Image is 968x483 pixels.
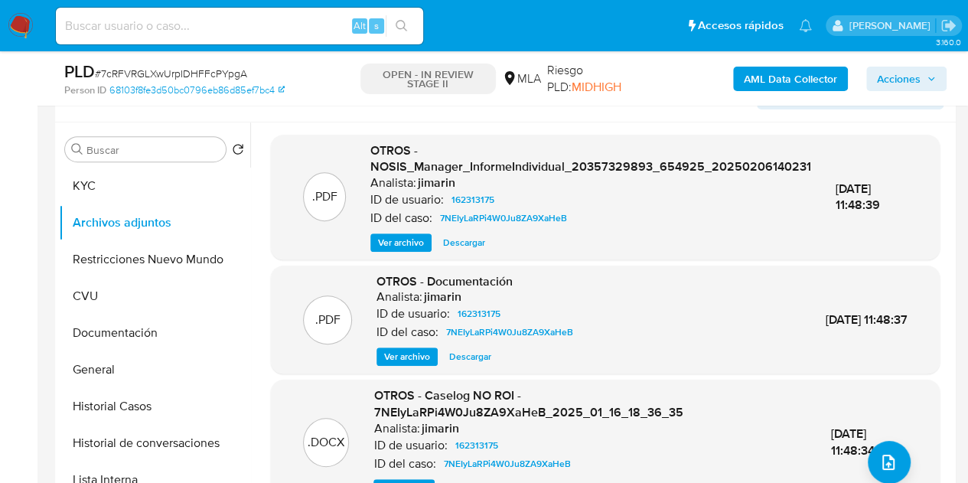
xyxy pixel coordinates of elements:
button: Historial Casos [59,388,250,425]
button: Ver archivo [376,348,438,366]
button: CVU [59,278,250,315]
a: 162313175 [448,436,504,455]
h6: jimarin [424,289,461,305]
button: Archivos adjuntos [59,204,250,241]
button: search-icon [386,15,417,37]
p: ID de usuario: [373,438,447,453]
button: Historial de conversaciones [59,425,250,462]
span: OTROS - Documentación [376,273,513,290]
button: AML Data Collector [733,67,848,91]
a: 162313175 [451,305,507,323]
span: 162313175 [455,436,497,455]
div: MLA [502,70,541,87]
p: ID del caso: [373,456,435,472]
p: Analista: [376,289,422,305]
a: Salir [940,18,957,34]
span: Riesgo PLD: [547,62,650,95]
button: Descargar [442,348,499,366]
span: Ver archivo [384,349,430,364]
button: Descargar [435,233,493,252]
button: KYC [59,168,250,204]
span: OTROS - NOSIS_Manager_InformeIndividual_20357329893_654925_20250206140231 [370,142,811,176]
h6: jimarin [421,421,458,436]
p: OPEN - IN REVIEW STAGE II [360,64,496,94]
a: 68103f8fe3d50bc0796eb86d85ef7bc4 [109,83,285,97]
p: .DOCX [308,434,344,451]
p: Analista: [370,175,416,191]
span: Acciones [877,67,921,91]
span: OTROS - Caselog NO ROI - 7NEIyLaRPi4W0Ju8ZA9XaHeB_2025_01_16_18_36_35 [373,387,683,421]
h6: jimarin [418,175,455,191]
b: Person ID [64,83,106,97]
span: Descargar [443,235,485,250]
span: [DATE] 11:48:34 [830,425,874,459]
b: PLD [64,59,95,83]
input: Buscar usuario o caso... [56,16,423,36]
button: General [59,351,250,388]
p: .PDF [311,188,337,205]
span: 3.160.0 [935,36,960,48]
button: Ver archivo [370,233,432,252]
span: s [374,18,379,33]
input: Buscar [86,143,220,157]
p: .PDF [315,312,341,328]
span: 162313175 [451,191,494,209]
button: Restricciones Nuevo Mundo [59,241,250,278]
p: Analista: [373,421,419,436]
button: Acciones [866,67,947,91]
button: Buscar [71,143,83,155]
span: Ver archivo [378,235,424,250]
span: # 7cRFVRGLXwUrpIDHFFcPYpgA [95,66,247,81]
span: 7NEIyLaRPi4W0Ju8ZA9XaHeB [440,209,567,227]
span: Accesos rápidos [698,18,784,34]
a: 162313175 [445,191,500,209]
button: Documentación [59,315,250,351]
a: 7NEIyLaRPi4W0Ju8ZA9XaHeB [437,455,576,473]
p: ID de usuario: [376,306,450,321]
a: Notificaciones [799,19,812,32]
span: Descargar [449,349,491,364]
p: ID de usuario: [370,192,444,207]
p: nicolas.fernandezallen@mercadolibre.com [849,18,935,33]
span: 162313175 [458,305,500,323]
span: MIDHIGH [572,78,621,96]
a: 7NEIyLaRPi4W0Ju8ZA9XaHeB [434,209,573,227]
span: [DATE] 11:48:39 [836,180,880,214]
p: ID del caso: [370,210,432,226]
a: 7NEIyLaRPi4W0Ju8ZA9XaHeB [440,323,579,341]
b: AML Data Collector [744,67,837,91]
span: [DATE] 11:48:37 [826,311,908,328]
span: Alt [354,18,366,33]
span: 7NEIyLaRPi4W0Ju8ZA9XaHeB [446,323,573,341]
span: 7NEIyLaRPi4W0Ju8ZA9XaHeB [443,455,570,473]
button: Volver al orden por defecto [232,143,244,160]
p: ID del caso: [376,325,438,340]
